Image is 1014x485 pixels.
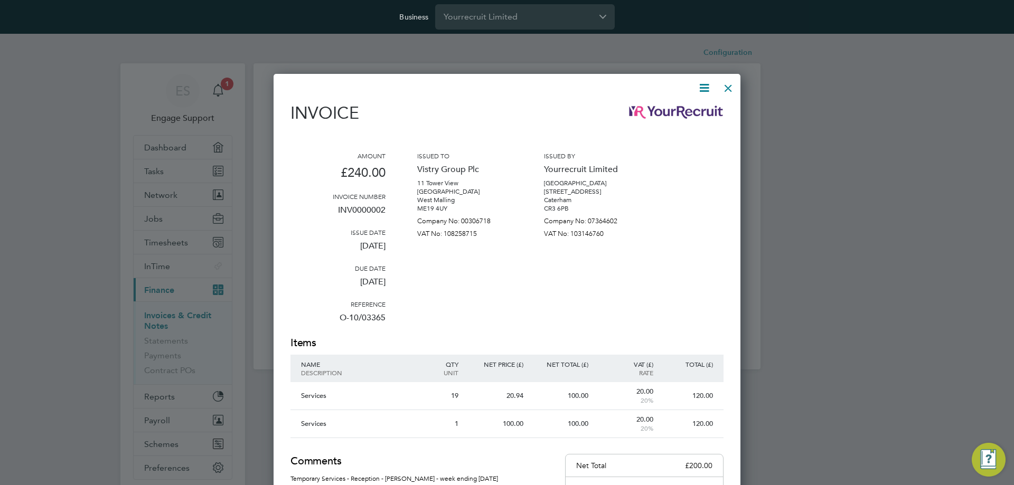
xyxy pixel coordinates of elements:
[290,308,386,336] p: O-10/03365
[290,103,502,123] h1: Invoice
[576,461,606,470] p: Net Total
[599,396,653,404] p: 20%
[544,225,639,238] p: VAT No: 103146760
[417,196,512,204] p: West Malling
[544,196,639,204] p: Caterham
[534,392,588,400] p: 100.00
[290,264,386,272] h3: Due date
[426,420,458,428] p: 1
[544,160,639,179] p: Yourrecruit Limited
[544,179,639,187] p: [GEOGRAPHIC_DATA]
[534,420,588,428] p: 100.00
[417,204,512,213] p: ME19 4UY
[426,368,458,377] p: Unit
[469,420,523,428] p: 100.00
[301,392,415,400] p: Services
[290,272,386,300] p: [DATE]
[301,368,415,377] p: Description
[417,179,512,187] p: 11 Tower View
[469,392,523,400] p: 20.94
[599,415,653,424] p: 20.00
[544,204,639,213] p: CR3 6PB
[664,360,713,368] p: Total (£)
[301,420,415,428] p: Services
[290,474,555,482] p: Temporary Services - Reception - [PERSON_NAME] - week ending [DATE]
[417,213,512,225] p: Company No: 00306718
[664,420,713,428] p: 120.00
[301,360,415,368] p: Name
[544,187,639,196] p: [STREET_ADDRESS]
[599,424,653,432] p: 20%
[399,12,428,22] label: Business
[544,151,639,160] h3: Issued by
[469,360,523,368] p: Net price (£)
[417,187,512,196] p: [GEOGRAPHIC_DATA]
[417,225,512,238] p: VAT No: 108258715
[290,201,386,228] p: INV0000002
[628,106,724,119] img: yourrecruit-logo-remittance.png
[426,360,458,368] p: QTY
[544,213,639,225] p: Company No: 07364602
[290,192,386,201] h3: Invoice number
[426,392,458,400] p: 19
[290,300,386,308] h3: Reference
[599,387,653,396] p: 20.00
[972,443,1006,477] button: Engage Resource Center
[290,151,386,160] h3: Amount
[290,236,386,264] p: [DATE]
[417,151,512,160] h3: Issued to
[534,360,588,368] p: Net total (£)
[290,160,386,192] p: £240.00
[290,228,386,236] h3: Issue date
[290,454,555,469] h2: Comments
[664,392,713,400] p: 120.00
[599,368,653,377] p: Rate
[599,360,653,368] p: VAT (£)
[290,336,724,350] h2: Items
[685,461,712,470] p: £200.00
[417,160,512,179] p: Vistry Group Plc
